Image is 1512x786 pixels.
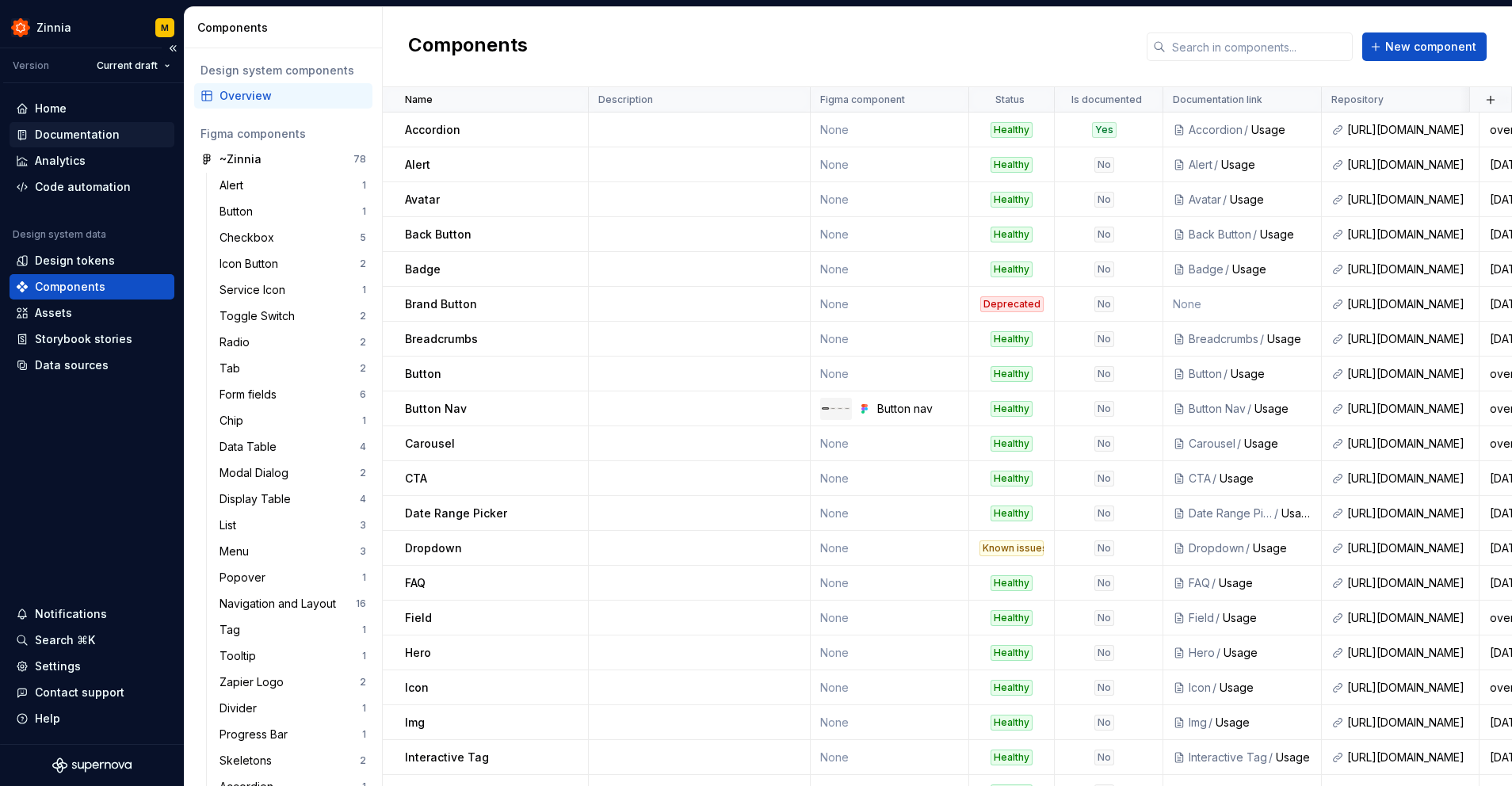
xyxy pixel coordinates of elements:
[362,650,366,662] div: 1
[1224,645,1312,661] div: Usage
[1246,401,1254,417] div: /
[811,670,969,705] td: None
[213,617,372,643] a: Tag1
[220,648,262,664] div: Tooltip
[811,566,969,601] td: None
[811,147,969,182] td: None
[1094,575,1114,591] div: No
[991,680,1033,696] div: Healthy
[811,531,969,566] td: None
[1273,506,1281,521] div: /
[1347,750,1469,765] div: [URL][DOMAIN_NAME]
[362,702,366,715] div: 1
[1094,261,1114,277] div: No
[1347,122,1469,138] div: [URL][DOMAIN_NAME]
[405,331,478,347] p: Breadcrumbs
[1212,157,1221,173] div: /
[200,63,366,78] div: Design system components
[1347,715,1469,731] div: [URL][DOMAIN_NAME]
[1347,331,1469,347] div: [URL][DOMAIN_NAME]
[979,540,1044,556] div: Known issues
[1094,506,1114,521] div: No
[1094,645,1114,661] div: No
[1216,715,1312,731] div: Usage
[1244,540,1253,556] div: /
[1224,261,1232,277] div: /
[405,157,430,173] p: Alert
[408,32,528,61] h2: Components
[991,192,1033,208] div: Healthy
[1258,331,1267,347] div: /
[360,545,366,558] div: 3
[991,227,1033,242] div: Healthy
[220,439,283,455] div: Data Table
[1215,645,1224,661] div: /
[213,670,372,695] a: Zapier Logo2
[1347,436,1469,452] div: [URL][DOMAIN_NAME]
[1094,436,1114,452] div: No
[220,544,255,559] div: Menu
[1220,471,1312,486] div: Usage
[220,596,342,612] div: Navigation and Layout
[220,151,262,167] div: ~Zinnia
[10,326,174,352] a: Storybook stories
[995,93,1025,106] p: Status
[1189,366,1222,382] div: Button
[1244,436,1312,452] div: Usage
[220,622,246,638] div: Tag
[10,601,174,627] button: Notifications
[360,676,366,689] div: 2
[1347,227,1469,242] div: [URL][DOMAIN_NAME]
[1092,122,1117,138] div: Yes
[220,753,278,769] div: Skeletons
[1189,645,1215,661] div: Hero
[1207,715,1216,731] div: /
[220,465,295,481] div: Modal Dialog
[1094,157,1114,173] div: No
[1276,750,1312,765] div: Usage
[1163,287,1322,322] td: None
[1347,680,1469,696] div: [URL][DOMAIN_NAME]
[405,122,460,138] p: Accordion
[213,643,372,669] a: Tooltip1
[1347,506,1469,521] div: [URL][DOMAIN_NAME]
[362,728,366,741] div: 1
[1094,610,1114,626] div: No
[405,93,433,106] p: Name
[194,83,372,109] a: Overview
[877,401,959,417] div: Button nav
[991,715,1033,731] div: Healthy
[980,296,1044,312] div: Deprecated
[1331,93,1384,106] p: Repository
[405,575,426,591] p: FAQ
[1347,575,1469,591] div: [URL][DOMAIN_NAME]
[220,413,250,429] div: Chip
[1253,540,1312,556] div: Usage
[1362,32,1487,61] button: New component
[1210,575,1219,591] div: /
[811,357,969,391] td: None
[405,192,440,208] p: Avatar
[1189,715,1207,731] div: Img
[1189,506,1273,521] div: Date Range Picker
[10,628,174,653] button: Search ⌘K
[360,467,366,479] div: 2
[35,606,107,622] div: Notifications
[1231,366,1312,382] div: Usage
[1189,331,1258,347] div: Breadcrumbs
[213,225,372,250] a: Checkbox5
[220,700,263,716] div: Divider
[405,540,462,556] p: Dropdown
[220,177,250,193] div: Alert
[1221,157,1312,173] div: Usage
[1347,261,1469,277] div: [URL][DOMAIN_NAME]
[220,387,283,403] div: Form fields
[1251,122,1312,138] div: Usage
[35,685,124,700] div: Contact support
[1189,227,1251,242] div: Back Button
[3,10,181,44] button: ZinniaM
[162,37,184,59] button: Collapse sidebar
[811,601,969,635] td: None
[213,722,372,747] a: Progress Bar1
[35,153,86,169] div: Analytics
